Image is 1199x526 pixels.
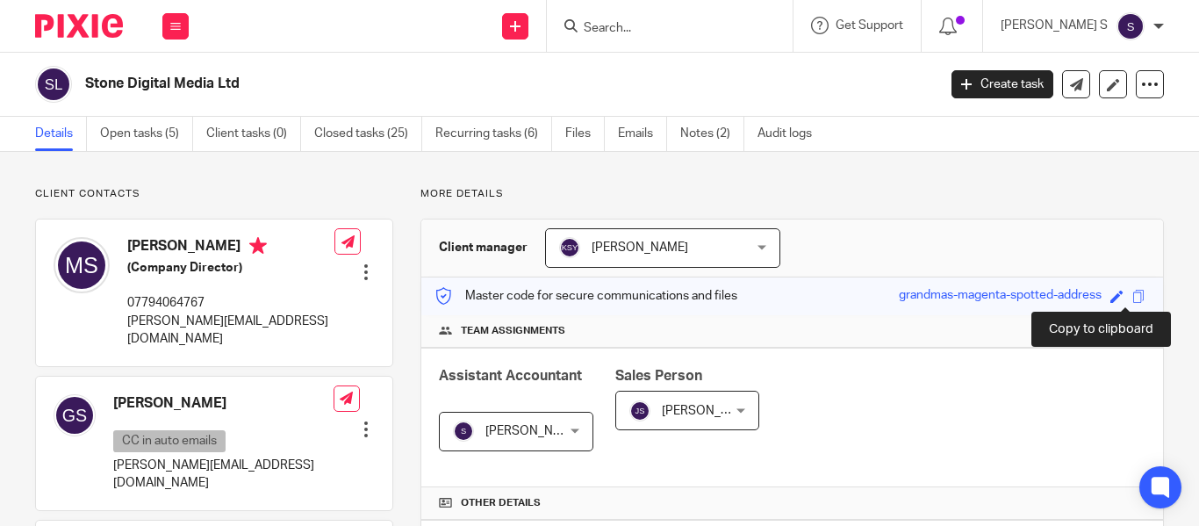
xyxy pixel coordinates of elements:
[127,313,334,349] p: [PERSON_NAME][EMAIL_ADDRESS][DOMAIN_NAME]
[434,287,737,305] p: Master code for secure communications and files
[461,496,541,510] span: Other details
[435,117,552,151] a: Recurring tasks (6)
[113,457,334,493] p: [PERSON_NAME][EMAIL_ADDRESS][DOMAIN_NAME]
[54,237,110,293] img: svg%3E
[35,187,393,201] p: Client contacts
[35,117,87,151] a: Details
[1001,17,1108,34] p: [PERSON_NAME] S
[439,369,582,383] span: Assistant Accountant
[662,405,758,417] span: [PERSON_NAME]
[615,369,702,383] span: Sales Person
[629,400,650,422] img: svg%3E
[439,239,528,256] h3: Client manager
[680,117,744,151] a: Notes (2)
[127,294,334,312] p: 07794064767
[453,421,474,442] img: svg%3E
[951,70,1053,98] a: Create task
[113,430,226,452] p: CC in auto emails
[314,117,422,151] a: Closed tasks (25)
[565,117,605,151] a: Files
[592,241,688,254] span: [PERSON_NAME]
[485,425,592,437] span: [PERSON_NAME] R
[420,187,1164,201] p: More details
[127,237,334,259] h4: [PERSON_NAME]
[249,237,267,255] i: Primary
[757,117,825,151] a: Audit logs
[618,117,667,151] a: Emails
[54,394,96,436] img: svg%3E
[127,259,334,277] h5: (Company Director)
[85,75,757,93] h2: Stone Digital Media Ltd
[559,237,580,258] img: svg%3E
[35,14,123,38] img: Pixie
[206,117,301,151] a: Client tasks (0)
[1116,12,1145,40] img: svg%3E
[899,286,1102,306] div: grandmas-magenta-spotted-address
[582,21,740,37] input: Search
[461,324,565,338] span: Team assignments
[113,394,334,413] h4: [PERSON_NAME]
[100,117,193,151] a: Open tasks (5)
[836,19,903,32] span: Get Support
[35,66,72,103] img: svg%3E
